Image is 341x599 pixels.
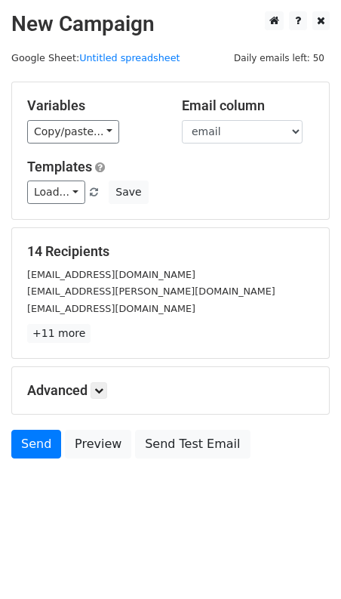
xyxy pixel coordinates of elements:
a: Send [11,430,61,459]
small: Google Sheet: [11,52,180,63]
h5: Advanced [27,382,314,399]
a: Untitled spreadsheet [79,52,180,63]
a: Preview [65,430,131,459]
span: Daily emails left: 50 [229,50,330,66]
small: [EMAIL_ADDRESS][DOMAIN_NAME] [27,303,195,314]
small: [EMAIL_ADDRESS][DOMAIN_NAME] [27,269,195,280]
button: Save [109,181,148,204]
h2: New Campaign [11,11,330,37]
a: Daily emails left: 50 [229,52,330,63]
a: Send Test Email [135,430,250,459]
small: [EMAIL_ADDRESS][PERSON_NAME][DOMAIN_NAME] [27,286,275,297]
h5: Email column [182,97,314,114]
h5: Variables [27,97,159,114]
h5: 14 Recipients [27,243,314,260]
a: Load... [27,181,85,204]
a: Copy/paste... [27,120,119,144]
a: Templates [27,159,92,174]
a: +11 more [27,324,91,343]
iframe: Chat Widget [266,526,341,599]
